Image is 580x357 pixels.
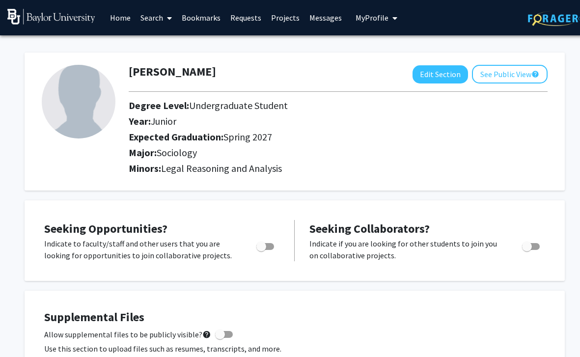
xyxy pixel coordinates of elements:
[44,329,211,340] span: Allow supplemental files to be publicly visible?
[136,0,177,35] a: Search
[42,65,115,138] img: Profile Picture
[157,146,197,159] span: Sociology
[518,238,545,252] div: Toggle
[44,221,167,236] span: Seeking Opportunities?
[129,131,508,143] h2: Expected Graduation:
[7,9,95,25] img: Baylor University Logo
[309,221,430,236] span: Seeking Collaborators?
[177,0,225,35] a: Bookmarks
[189,99,288,111] span: Undergraduate Student
[223,131,272,143] span: Spring 2027
[161,162,282,174] span: Legal Reasoning and Analysis
[44,343,545,355] p: Use this section to upload files such as resumes, transcripts, and more.
[531,68,539,80] mat-icon: help
[7,313,42,350] iframe: Chat
[225,0,266,35] a: Requests
[309,238,503,261] p: Indicate if you are looking for other students to join you on collaborative projects.
[413,65,468,83] button: Edit Section
[129,115,508,127] h2: Year:
[266,0,304,35] a: Projects
[129,65,216,79] h1: [PERSON_NAME]
[304,0,347,35] a: Messages
[151,115,176,127] span: Junior
[129,147,548,159] h2: Major:
[202,329,211,340] mat-icon: help
[129,100,508,111] h2: Degree Level:
[472,65,548,83] button: See Public View
[44,310,545,325] h4: Supplemental Files
[129,163,548,174] h2: Minors:
[252,238,279,252] div: Toggle
[44,238,238,261] p: Indicate to faculty/staff and other users that you are looking for opportunities to join collabor...
[356,13,388,23] span: My Profile
[105,0,136,35] a: Home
